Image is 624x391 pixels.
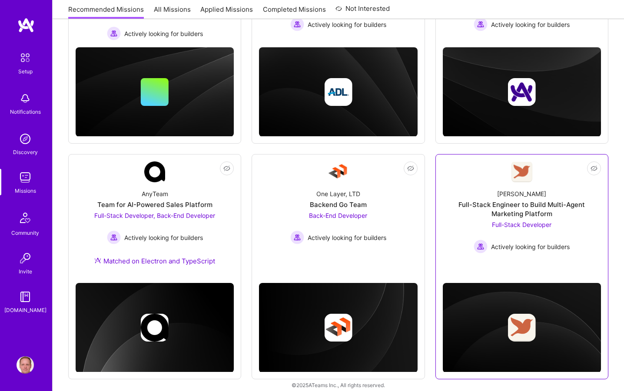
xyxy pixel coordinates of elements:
img: Company Logo [511,162,532,182]
a: Not Interested [335,3,390,19]
div: [PERSON_NAME] [497,189,546,198]
img: cover [443,283,601,373]
img: Company logo [324,314,352,342]
span: Full-Stack Developer, Back-End Developer [94,212,215,219]
span: Actively looking for builders [124,233,203,242]
a: All Missions [154,5,191,19]
img: cover [259,47,417,137]
div: AnyTeam [142,189,168,198]
div: Matched on Electron and TypeScript [94,256,215,266]
i: icon EyeClosed [591,165,597,172]
div: [DOMAIN_NAME] [4,306,46,315]
img: cover [76,283,234,373]
img: Actively looking for builders [290,17,304,31]
span: Full-Stack Developer [492,221,551,228]
img: setup [16,49,34,67]
img: Invite [17,250,34,267]
img: Actively looking for builders [290,230,304,244]
a: Company Logo[PERSON_NAME]Full-Stack Engineer to Build Multi-Agent Marketing PlatformFull-Stack De... [443,161,601,263]
img: Company logo [508,314,536,342]
div: Missions [15,186,36,195]
img: Community [15,207,36,228]
img: Ateam Purple Icon [94,257,101,264]
span: Actively looking for builders [124,29,203,38]
a: Company LogoOne Layer, LTDBackend Go TeamBack-End Developer Actively looking for buildersActively... [259,161,417,263]
img: Actively looking for builders [107,230,121,244]
img: Company logo [141,314,169,342]
img: Company Logo [328,161,349,182]
span: Back-End Developer [309,212,367,219]
img: Company logo [324,78,352,106]
a: Applied Missions [200,5,253,19]
img: discovery [17,130,34,148]
div: Invite [19,267,32,276]
img: cover [443,47,601,137]
i: icon EyeClosed [223,165,230,172]
span: Actively looking for builders [491,20,570,29]
i: icon EyeClosed [407,165,414,172]
div: Backend Go Team [310,200,367,209]
div: Full-Stack Engineer to Build Multi-Agent Marketing Platform [443,200,601,218]
img: cover [259,283,417,373]
img: Actively looking for builders [474,17,488,31]
div: Notifications [10,107,41,116]
img: teamwork [17,169,34,186]
span: Actively looking for builders [308,20,386,29]
div: Discovery [13,148,38,157]
div: Community [11,228,39,237]
div: One Layer, LTD [316,189,360,198]
a: User Avatar [14,356,36,374]
span: Actively looking for builders [491,242,570,251]
span: Actively looking for builders [308,233,386,242]
img: Actively looking for builders [107,26,121,40]
a: Completed Missions [263,5,326,19]
img: guide book [17,288,34,306]
a: Company LogoAnyTeamTeam for AI-Powered Sales PlatformFull-Stack Developer, Back-End Developer Act... [76,161,234,276]
img: User Avatar [17,356,34,374]
img: logo [17,17,35,33]
a: Recommended Missions [68,5,144,19]
img: Company logo [508,78,536,106]
div: Team for AI-Powered Sales Platform [97,200,212,209]
img: Actively looking for builders [474,240,488,253]
img: Company Logo [144,161,165,182]
img: cover [76,47,234,137]
div: Setup [18,67,33,76]
img: bell [17,90,34,107]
